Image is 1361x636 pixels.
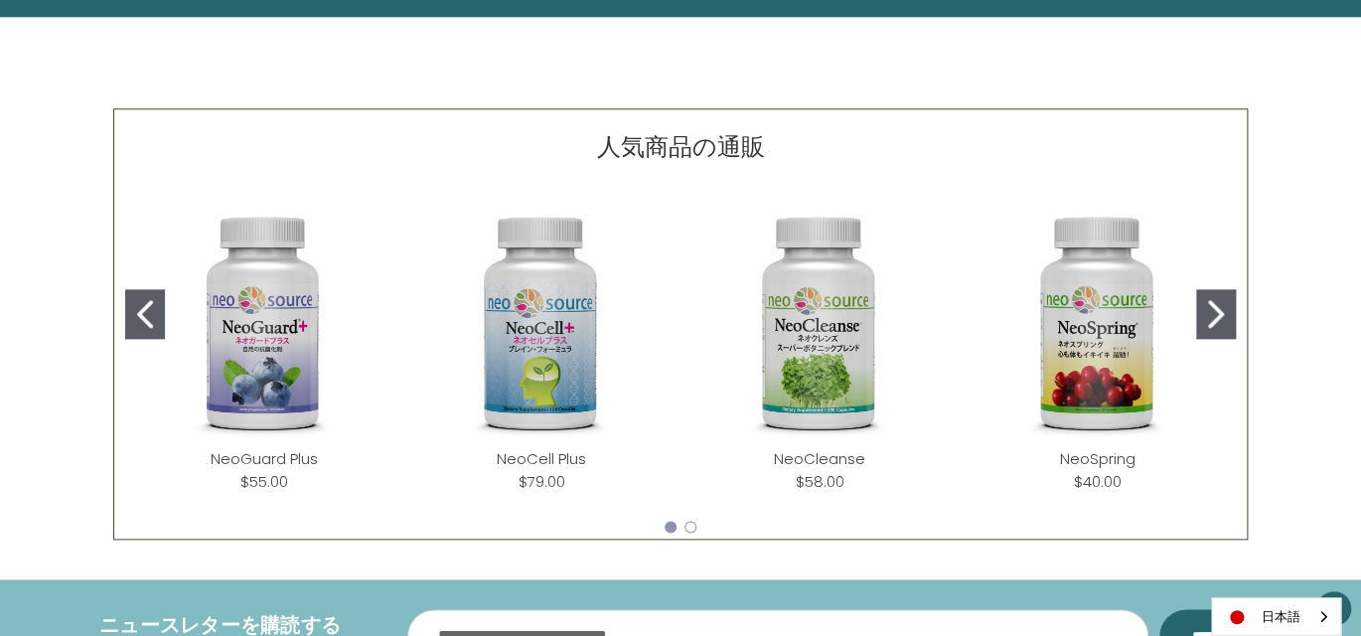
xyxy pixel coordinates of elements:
div: Language [1211,597,1341,636]
img: NeoSpring [975,201,1221,447]
button: Go to slide 1 [125,289,165,339]
div: NeoCell Plus [402,185,680,509]
a: NeoCell Plus [497,448,586,469]
button: Go to slide 1 [665,521,677,533]
a: NeoGuard Plus [211,448,318,469]
div: NeoCleanse [680,185,959,509]
img: NeoCell Plus [418,201,665,447]
div: NeoGuard Plus [125,185,403,509]
p: 人気商品の通販 [596,129,764,165]
a: NeoSpring [1060,448,1135,469]
img: NeoCleanse [696,201,943,447]
div: $79.00 [519,470,565,493]
div: NeoSpring [959,185,1237,509]
button: Go to slide 2 [1196,289,1236,339]
a: 日本語 [1212,598,1340,635]
a: NeoCleanse [774,448,865,469]
div: $55.00 [240,470,288,493]
aside: Language selected: 日本語 [1211,597,1341,636]
div: $58.00 [796,470,844,493]
button: Go to slide 2 [684,521,696,533]
img: NeoGuard Plus [141,201,387,447]
div: $40.00 [1074,470,1122,493]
